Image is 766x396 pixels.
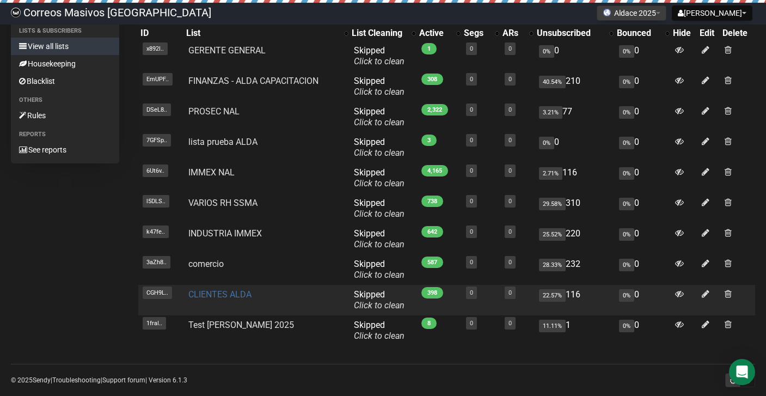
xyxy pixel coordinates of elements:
[11,141,119,159] a: See reports
[188,198,258,208] a: VARIOS RH SSMA
[508,45,512,52] a: 0
[619,198,634,210] span: 0%
[143,134,171,147] span: 7GFSp..
[619,320,634,332] span: 0%
[354,331,405,341] a: Click to clean
[354,320,405,341] span: Skipped
[354,87,405,97] a: Click to clean
[470,259,473,266] a: 0
[535,102,614,132] td: 77
[11,72,119,90] a: Blacklist
[597,5,666,21] button: Aldace 2025
[354,76,405,97] span: Skipped
[508,106,512,113] a: 0
[419,28,451,39] div: Active
[470,198,473,205] a: 0
[102,376,145,384] a: Support forum
[539,198,566,210] span: 29.58%
[354,239,405,249] a: Click to clean
[143,42,168,55] span: x892I..
[619,106,634,119] span: 0%
[188,137,258,147] a: lista prueba ALDA
[615,224,671,254] td: 0
[671,26,697,41] th: Hide: No sort applied, sorting is disabled
[354,270,405,280] a: Click to clean
[615,71,671,102] td: 0
[470,137,473,144] a: 0
[535,254,614,285] td: 232
[143,317,166,330] span: 1fraI..
[508,137,512,144] a: 0
[143,195,169,208] span: l5DLS..
[535,315,614,346] td: 1
[11,25,119,38] li: Lists & subscribers
[188,228,262,239] a: INDUSTRIA IMMEX
[354,178,405,188] a: Click to clean
[354,117,405,127] a: Click to clean
[354,209,405,219] a: Click to clean
[11,107,119,124] a: Rules
[188,167,235,178] a: IMMEX NAL
[729,359,755,385] div: Open Intercom Messenger
[508,76,512,83] a: 0
[464,28,489,39] div: Segs
[539,137,554,149] span: 0%
[188,259,224,269] a: comercio
[188,76,318,86] a: FINANZAS - ALDA CAPACITACION
[720,26,755,41] th: Delete: No sort applied, sorting is disabled
[462,26,500,41] th: Segs: No sort applied, activate to apply an ascending sort
[421,196,443,207] span: 738
[673,28,695,39] div: Hide
[354,228,405,249] span: Skipped
[138,26,185,41] th: ID: No sort applied, sorting is disabled
[503,28,524,39] div: ARs
[539,320,566,332] span: 11.11%
[619,45,634,58] span: 0%
[615,193,671,224] td: 0
[11,38,119,55] a: View all lists
[539,45,554,58] span: 0%
[143,226,169,238] span: k47fe..
[722,28,753,39] div: Delete
[350,26,417,41] th: List Cleaning: No sort applied, activate to apply an ascending sort
[354,148,405,158] a: Click to clean
[535,26,614,41] th: Unsubscribed: No sort applied, activate to apply an ascending sort
[352,28,406,39] div: List Cleaning
[535,224,614,254] td: 220
[188,320,294,330] a: Test [PERSON_NAME] 2025
[184,26,350,41] th: List: No sort applied, activate to apply an ascending sort
[603,8,611,17] img: favicons
[470,228,473,235] a: 0
[619,228,634,241] span: 0%
[11,94,119,107] li: Others
[421,318,437,329] span: 8
[619,137,634,149] span: 0%
[354,137,405,158] span: Skipped
[354,106,405,127] span: Skipped
[143,103,171,116] span: DSeL8..
[11,8,21,17] img: 5a94bb40b1aaae2bb027a6ccc5d0e556
[470,320,473,327] a: 0
[421,226,443,237] span: 642
[470,106,473,113] a: 0
[421,257,443,268] span: 587
[535,41,614,71] td: 0
[535,132,614,163] td: 0
[470,167,473,174] a: 0
[539,259,566,271] span: 28.33%
[619,259,634,271] span: 0%
[470,76,473,83] a: 0
[143,165,168,177] span: 6Ut6v..
[617,28,660,39] div: Bounced
[615,163,671,193] td: 0
[354,45,405,66] span: Skipped
[11,55,119,72] a: Housekeeping
[508,228,512,235] a: 0
[470,289,473,296] a: 0
[615,285,671,315] td: 0
[535,71,614,102] td: 210
[354,198,405,219] span: Skipped
[539,167,562,180] span: 2.71%
[421,43,437,54] span: 1
[508,167,512,174] a: 0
